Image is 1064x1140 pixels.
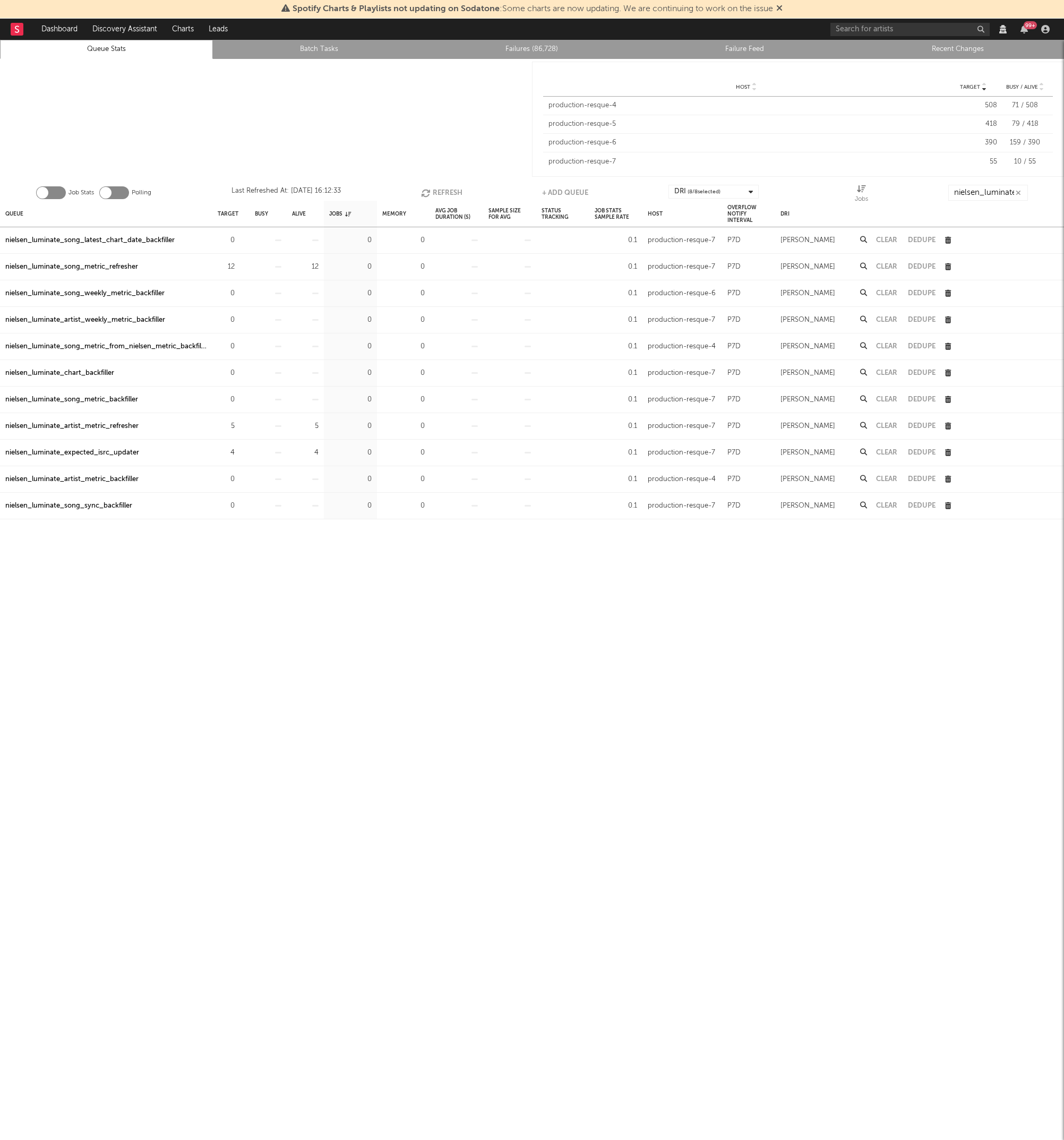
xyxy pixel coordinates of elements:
[595,287,637,300] div: 0.1
[595,340,637,353] div: 0.1
[776,5,783,13] span: Dismiss
[5,447,139,459] div: nielsen_luminate_expected_isrc_updater
[688,185,720,198] span: ( 8 / 8 selected)
[421,185,462,201] button: Refresh
[949,157,997,167] div: 55
[292,261,319,273] div: 12
[876,316,897,323] button: Clear
[218,202,238,225] div: Target
[780,261,835,273] div: [PERSON_NAME]
[382,420,425,433] div: 0
[5,202,23,225] div: Queue
[1002,157,1048,167] div: 10 / 55
[329,393,372,406] div: 0
[432,43,633,56] a: Failures (86,728)
[5,367,114,380] a: nielsen_luminate_chart_backfiller
[876,343,897,350] button: Clear
[201,19,235,40] a: Leads
[595,234,637,247] div: 0.1
[727,420,741,433] div: P7D
[648,500,715,512] div: production-resque-7
[876,476,897,483] button: Clear
[908,290,936,297] button: Dedupe
[5,314,165,327] div: nielsen_luminate_artist_weekly_metric_backfiller
[648,447,715,459] div: production-resque-7
[548,100,944,111] div: production-resque-4
[595,202,637,225] div: Job Stats Sample Rate
[218,234,235,247] div: 0
[727,500,741,512] div: P7D
[5,234,175,247] a: nielsen_luminate_song_latest_chart_date_backfiller
[595,447,637,459] div: 0.1
[648,202,663,225] div: Host
[542,202,584,225] div: Status Tracking
[329,367,372,380] div: 0
[908,316,936,323] button: Dedupe
[382,261,425,273] div: 0
[218,500,235,512] div: 0
[908,502,936,509] button: Dedupe
[5,340,207,353] a: nielsen_luminate_song_metric_from_nielsen_metric_backfiller
[1002,100,1048,111] div: 71 / 508
[595,314,637,327] div: 0.1
[595,261,637,273] div: 0.1
[5,473,139,486] a: nielsen_luminate_artist_metric_backfiller
[1006,84,1038,90] span: Busy / Alive
[218,420,235,433] div: 5
[5,261,138,273] div: nielsen_luminate_song_metric_refresher
[382,314,425,327] div: 0
[1002,119,1048,130] div: 79 / 418
[488,202,531,225] div: Sample Size For Avg
[876,237,897,244] button: Clear
[132,186,151,199] label: Polling
[876,290,897,297] button: Clear
[908,237,936,244] button: Dedupe
[329,447,372,459] div: 0
[595,367,637,380] div: 0.1
[644,43,845,56] a: Failure Feed
[780,367,835,380] div: [PERSON_NAME]
[948,185,1028,201] input: Search...
[727,261,741,273] div: P7D
[648,340,716,353] div: production-resque-4
[548,138,944,148] div: production-resque-6
[727,234,741,247] div: P7D
[727,447,741,459] div: P7D
[1024,21,1037,29] div: 99 +
[329,314,372,327] div: 0
[5,500,132,512] a: nielsen_luminate_song_sync_backfiller
[435,202,478,225] div: Avg Job Duration (s)
[876,423,897,430] button: Clear
[908,396,936,403] button: Dedupe
[329,420,372,433] div: 0
[255,202,268,225] div: Busy
[960,84,980,90] span: Target
[5,420,139,433] div: nielsen_luminate_artist_metric_refresher
[648,234,715,247] div: production-resque-7
[780,234,835,247] div: [PERSON_NAME]
[876,449,897,456] button: Clear
[329,287,372,300] div: 0
[292,202,306,225] div: Alive
[780,500,835,512] div: [PERSON_NAME]
[219,43,420,56] a: Batch Tasks
[648,287,716,300] div: production-resque-6
[727,473,741,486] div: P7D
[780,393,835,406] div: [PERSON_NAME]
[830,23,990,36] input: Search for artists
[780,287,835,300] div: [PERSON_NAME]
[382,202,406,225] div: Memory
[908,449,936,456] button: Dedupe
[780,447,835,459] div: [PERSON_NAME]
[595,393,637,406] div: 0.1
[218,447,235,459] div: 4
[1002,138,1048,148] div: 159 / 390
[674,185,720,198] div: DRI
[231,185,341,201] div: Last Refreshed At: [DATE] 16:12:33
[780,473,835,486] div: [PERSON_NAME]
[329,500,372,512] div: 0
